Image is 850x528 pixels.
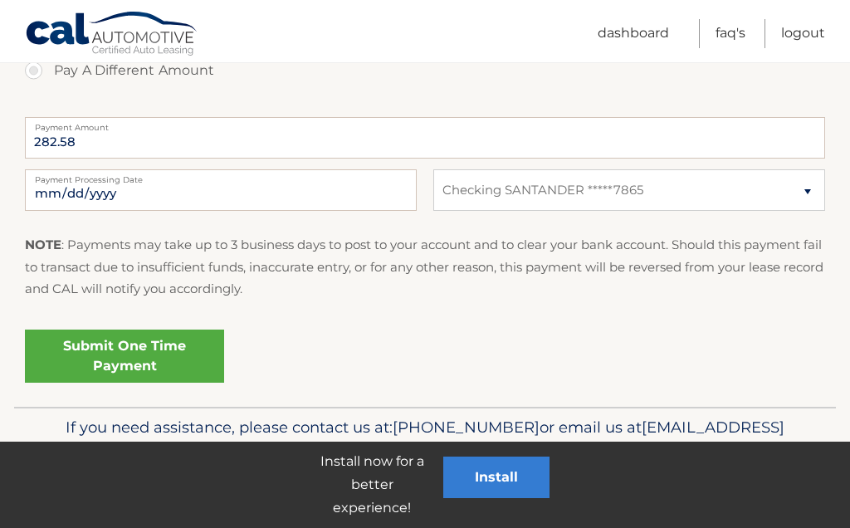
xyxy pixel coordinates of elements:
[25,234,825,300] p: : Payments may take up to 3 business days to post to your account and to clear your bank account....
[443,457,550,498] button: Install
[25,11,199,59] a: Cal Automotive
[781,19,825,48] a: Logout
[25,117,825,159] input: Payment Amount
[25,169,417,211] input: Payment Date
[25,54,825,87] label: Pay A Different Amount
[300,450,443,520] p: Install now for a better experience!
[716,19,745,48] a: FAQ's
[598,19,669,48] a: Dashboard
[25,117,825,130] label: Payment Amount
[25,169,417,183] label: Payment Processing Date
[25,237,61,252] strong: NOTE
[393,418,540,437] span: [PHONE_NUMBER]
[39,414,811,467] p: If you need assistance, please contact us at: or email us at
[25,330,224,383] a: Submit One Time Payment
